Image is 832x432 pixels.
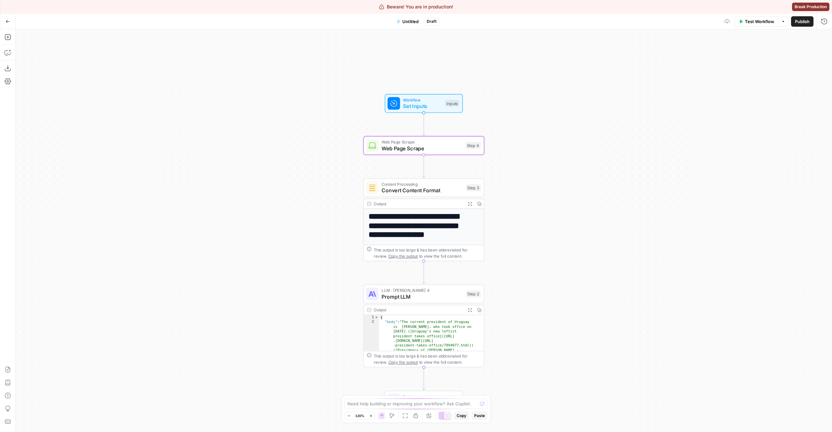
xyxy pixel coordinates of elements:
span: Copy [457,413,466,419]
button: Publish [791,16,813,27]
div: Web Page ScrapeWeb Page ScrapeStep 4 [363,136,484,155]
span: Copy the output [388,360,418,364]
span: Paste [474,413,485,419]
div: Inputs [445,100,459,107]
span: 120% [355,413,364,418]
span: Convert Content Format [382,186,463,194]
g: Edge from step_3 to step_2 [422,261,425,284]
div: Step 3 [466,184,481,191]
span: Test Workflow [745,18,774,25]
div: WorkflowSet InputsInputs [363,94,484,113]
span: Copy the output [388,254,418,258]
span: Workflow [403,97,442,103]
div: Step 2 [466,290,481,298]
g: Edge from step_4 to step_3 [422,155,425,178]
div: EndOutput [363,391,484,410]
div: Beware! You are in production! [379,4,453,10]
span: Draft [427,19,436,24]
div: This output is too large & has been abbreviated for review. to view the full content. [374,247,481,259]
span: Web Page Scrape [382,144,462,152]
span: Set Inputs [403,102,442,110]
img: o3r9yhbrn24ooq0tey3lueqptmfj [369,184,376,192]
span: Break Production [795,4,827,10]
span: Untitled [402,18,419,25]
div: LLM · [PERSON_NAME] 4Prompt LLMStep 2Output{ "body":"The current president of Uruguay is [PERSON_... [363,285,484,367]
button: Break Production [792,3,829,11]
span: End [403,393,456,399]
button: Test Workflow [735,16,778,27]
div: Output [374,307,463,313]
span: Content Processing [382,181,463,187]
span: Prompt LLM [382,293,463,301]
div: Output [374,201,463,207]
span: LLM · [PERSON_NAME] 4 [382,287,463,293]
span: Toggle code folding, rows 1 through 3 [374,315,379,319]
button: Copy [454,412,469,420]
button: Untitled [393,16,422,27]
span: Publish [795,18,810,25]
div: This output is too large & has been abbreviated for review. to view the full content. [374,353,481,365]
span: Web Page Scrape [382,139,462,145]
div: 1 [364,315,379,319]
div: Step 4 [465,142,481,149]
g: Edge from step_2 to end [422,367,425,390]
button: Paste [472,412,487,420]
